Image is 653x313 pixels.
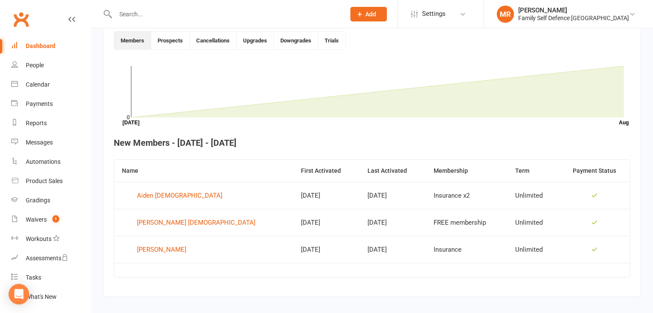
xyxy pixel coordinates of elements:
a: Product Sales [11,172,91,191]
div: Product Sales [26,178,63,184]
div: Workouts [26,235,52,242]
a: Clubworx [10,9,32,30]
a: Payments [11,94,91,114]
button: Prospects [151,32,190,49]
button: Upgrades [237,32,274,49]
td: [DATE] [360,236,426,263]
div: Payments [26,100,53,107]
th: Name [114,160,293,182]
div: Automations [26,158,61,165]
a: Waivers 1 [11,210,91,229]
a: Reports [11,114,91,133]
div: Open Intercom Messenger [9,284,29,304]
a: Gradings [11,191,91,210]
th: Membership [426,160,507,182]
div: Dashboard [26,42,55,49]
div: Waivers [26,216,47,223]
div: Gradings [26,197,50,204]
div: Aiden [DEMOGRAPHIC_DATA] [137,189,222,202]
a: Workouts [11,229,91,249]
div: MR [497,6,514,23]
span: 1 [52,215,59,223]
div: Family Self Defence [GEOGRAPHIC_DATA] [518,14,629,22]
a: Calendar [11,75,91,94]
div: [PERSON_NAME] [137,243,186,256]
a: Messages [11,133,91,152]
div: Assessments [26,255,68,262]
td: Unlimited [507,209,559,236]
button: Add [350,7,387,21]
div: [PERSON_NAME] [518,6,629,14]
a: [PERSON_NAME] [DEMOGRAPHIC_DATA] [122,216,285,229]
a: Assessments [11,249,91,268]
div: Messages [26,139,53,146]
td: FREE membership [426,209,507,236]
td: [DATE] [293,236,360,263]
td: [DATE] [293,209,360,236]
div: Calendar [26,81,50,88]
div: Reports [26,120,47,126]
button: Trials [318,32,345,49]
a: Dashboard [11,36,91,56]
a: Tasks [11,268,91,287]
button: Downgrades [274,32,318,49]
th: Payment Status [559,160,630,182]
a: What's New [11,287,91,307]
td: Insurance [426,236,507,263]
td: [DATE] [360,209,426,236]
td: Unlimited [507,182,559,209]
div: [PERSON_NAME] [DEMOGRAPHIC_DATA] [137,216,255,229]
button: Cancellations [190,32,237,49]
input: Search... [113,8,339,20]
td: Insurance x2 [426,182,507,209]
a: Automations [11,152,91,172]
th: Last Activated [360,160,426,182]
a: People [11,56,91,75]
div: Tasks [26,274,41,281]
th: First Activated [293,160,360,182]
td: [DATE] [360,182,426,209]
a: Aiden [DEMOGRAPHIC_DATA] [122,189,285,202]
h4: New Members - [DATE] - [DATE] [114,138,630,147]
span: Settings [422,4,446,24]
span: Add [365,11,376,18]
div: What's New [26,293,57,300]
a: [PERSON_NAME] [122,243,285,256]
th: Term [507,160,559,182]
div: People [26,62,44,69]
td: Unlimited [507,236,559,263]
button: Members [114,32,151,49]
td: [DATE] [293,182,360,209]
